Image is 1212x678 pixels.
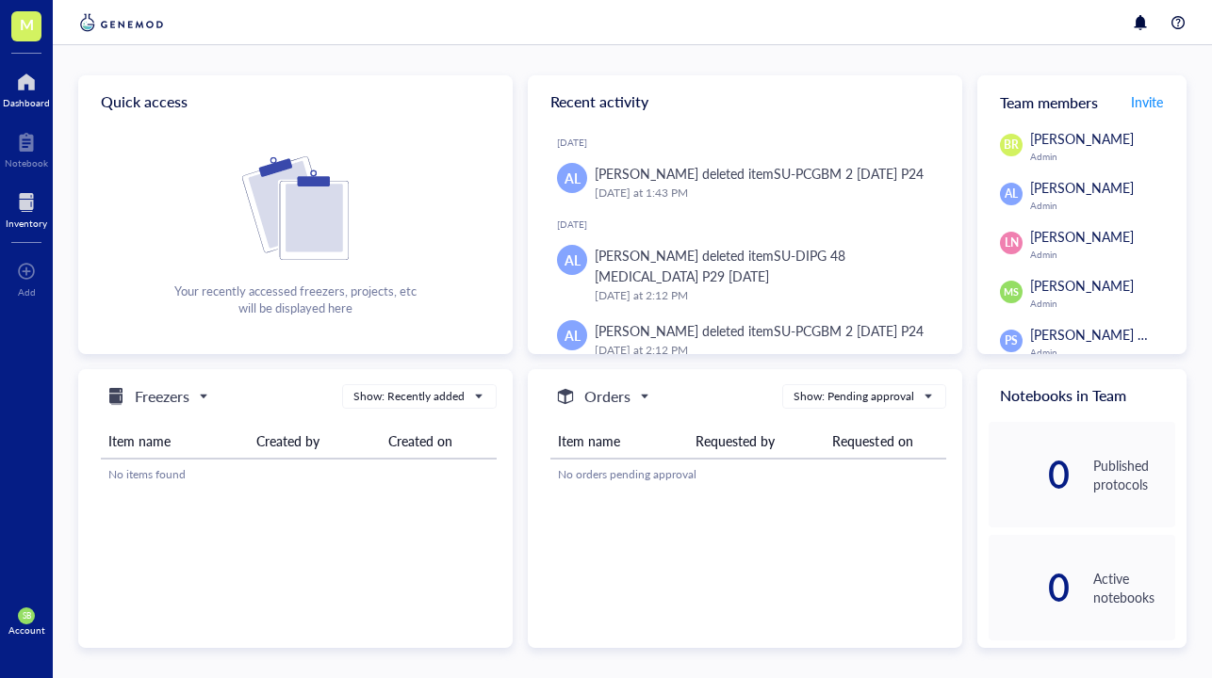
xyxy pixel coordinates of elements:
[528,75,962,128] div: Recent activity
[774,321,924,340] div: SU-PCGBM 2 [DATE] P24
[78,75,513,128] div: Quick access
[565,325,581,346] span: AL
[1030,325,1178,344] span: [PERSON_NAME] Shared
[381,424,497,459] th: Created on
[75,11,168,34] img: genemod-logo
[6,187,47,229] a: Inventory
[18,286,36,298] div: Add
[1030,129,1134,148] span: [PERSON_NAME]
[1004,137,1019,153] span: BR
[565,250,581,270] span: AL
[135,385,189,408] h5: Freezers
[5,127,48,169] a: Notebook
[989,460,1071,490] div: 0
[1005,186,1018,202] span: AL
[989,573,1071,603] div: 0
[174,282,417,316] div: Your recently accessed freezers, projects, etc will be displayed here
[557,218,947,230] div: [DATE]
[565,168,581,188] span: AL
[1030,276,1134,295] span: [PERSON_NAME]
[550,424,688,459] th: Item name
[1030,249,1175,260] div: Admin
[353,388,465,405] div: Show: Recently added
[1004,284,1019,299] span: MS
[977,369,1187,422] div: Notebooks in Team
[1093,569,1175,606] div: Active notebooks
[108,466,489,483] div: No items found
[595,184,932,202] div: [DATE] at 1:43 PM
[101,424,249,459] th: Item name
[1131,92,1163,111] span: Invite
[249,424,381,459] th: Created by
[688,424,826,459] th: Requested by
[20,12,34,36] span: M
[1030,227,1134,246] span: [PERSON_NAME]
[8,624,45,636] div: Account
[3,97,50,108] div: Dashboard
[794,388,914,405] div: Show: Pending approval
[1030,200,1175,211] div: Admin
[1005,332,1018,349] span: PS
[1030,347,1178,358] div: Admin
[3,67,50,108] a: Dashboard
[595,245,932,286] div: [PERSON_NAME] deleted item
[5,157,48,169] div: Notebook
[584,385,631,408] h5: Orders
[595,163,924,184] div: [PERSON_NAME] deleted item
[557,137,947,148] div: [DATE]
[558,466,939,483] div: No orders pending approval
[1005,234,1019,251] span: LN
[774,164,924,183] div: SU-PCGBM 2 [DATE] P24
[977,75,1187,128] div: Team members
[22,611,30,621] span: SB
[1030,298,1175,309] div: Admin
[825,424,945,459] th: Requested on
[1030,178,1134,197] span: [PERSON_NAME]
[1030,151,1175,162] div: Admin
[242,156,349,260] img: Cf+DiIyRRx+BTSbnYhsZzE9to3+AfuhVxcka4spAAAAAElFTkSuQmCC
[1093,456,1175,493] div: Published protocols
[595,286,932,305] div: [DATE] at 2:12 PM
[6,218,47,229] div: Inventory
[595,320,924,341] div: [PERSON_NAME] deleted item
[1130,87,1164,117] button: Invite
